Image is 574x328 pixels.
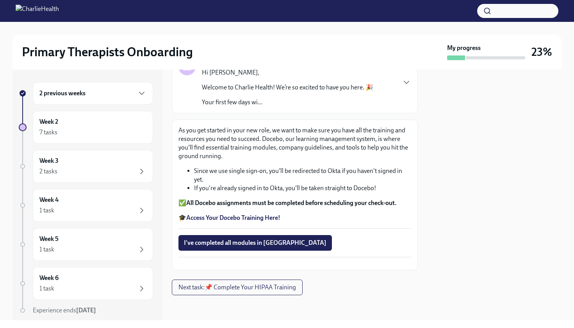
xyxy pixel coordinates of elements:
img: CharlieHealth [16,5,59,17]
li: Since we use single sign-on, you'll be redirected to Okta if you haven't signed in yet. [194,167,411,184]
div: 1 task [39,245,54,254]
h6: 2 previous weeks [39,89,86,98]
a: Week 27 tasks [19,111,153,144]
div: 1 task [39,284,54,293]
strong: My progress [447,44,481,52]
p: ✅ [178,199,411,207]
h6: Week 2 [39,118,58,126]
button: Next task:📌 Complete Your HIPAA Training [172,280,303,295]
a: Week 51 task [19,228,153,261]
p: Your first few days wi... [202,98,373,107]
a: Week 61 task [19,267,153,300]
h6: Week 3 [39,157,59,165]
span: Experience ends [33,307,96,314]
div: 1 task [39,206,54,215]
p: Welcome to Charlie Health! We’re so excited to have you here. 🎉 [202,83,373,92]
p: Hi [PERSON_NAME], [202,68,373,77]
span: Next task : 📌 Complete Your HIPAA Training [178,283,296,291]
h6: Week 6 [39,274,59,282]
span: I've completed all modules in [GEOGRAPHIC_DATA] [184,239,326,247]
strong: [DATE] [76,307,96,314]
h3: 23% [531,45,552,59]
h6: Week 5 [39,235,59,243]
div: 7 tasks [39,128,57,137]
a: Week 41 task [19,189,153,222]
h6: Week 4 [39,196,59,204]
a: Access Your Docebo Training Here! [186,214,280,221]
strong: All Docebo assignments must be completed before scheduling your check-out. [186,199,397,207]
div: 2 tasks [39,167,57,176]
button: I've completed all modules in [GEOGRAPHIC_DATA] [178,235,332,251]
div: 2 previous weeks [33,82,153,105]
a: Week 32 tasks [19,150,153,183]
p: 🎓 [178,214,411,222]
li: If you're already signed in to Okta, you'll be taken straight to Docebo! [194,184,411,193]
h2: Primary Therapists Onboarding [22,44,193,60]
p: As you get started in your new role, we want to make sure you have all the training and resources... [178,126,411,160]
